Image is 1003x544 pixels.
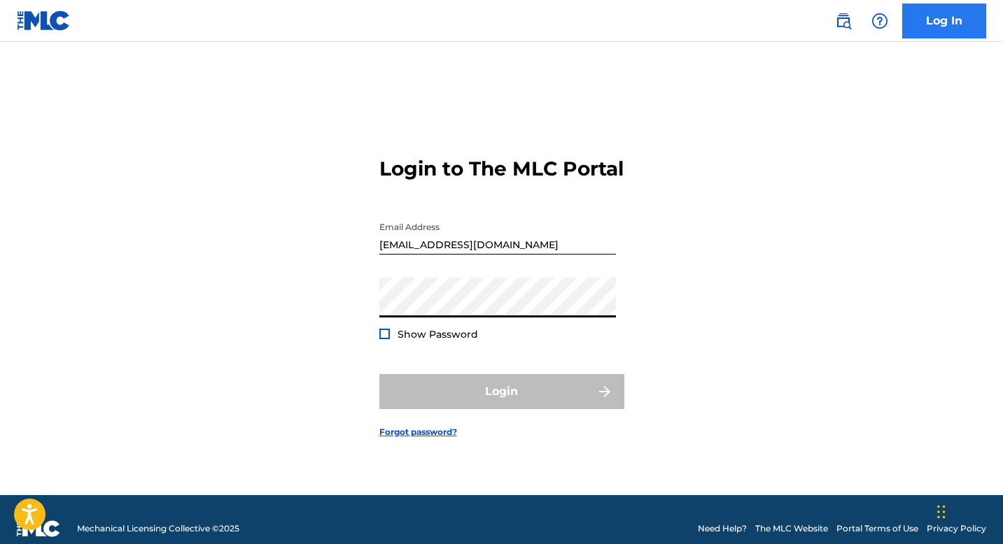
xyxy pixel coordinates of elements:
[836,522,918,535] a: Portal Terms of Use
[17,520,60,537] img: logo
[829,7,857,35] a: Public Search
[866,7,894,35] div: Help
[937,491,946,533] div: Arrastrar
[902,3,986,38] a: Log In
[398,328,478,341] span: Show Password
[933,477,1003,544] div: Widget de chat
[933,477,1003,544] iframe: Chat Widget
[698,522,747,535] a: Need Help?
[871,13,888,29] img: help
[927,522,986,535] a: Privacy Policy
[379,157,624,181] h3: Login to The MLC Portal
[17,10,71,31] img: MLC Logo
[379,426,457,438] a: Forgot password?
[835,13,852,29] img: search
[77,522,239,535] span: Mechanical Licensing Collective © 2025
[755,522,828,535] a: The MLC Website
